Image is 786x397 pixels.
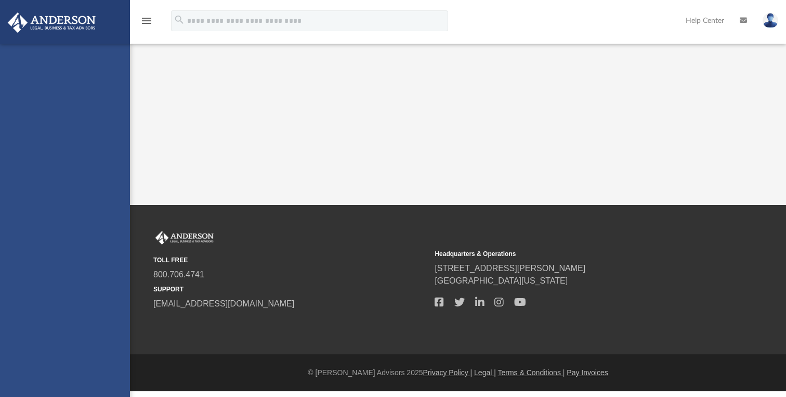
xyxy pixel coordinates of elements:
a: [EMAIL_ADDRESS][DOMAIN_NAME] [153,299,294,308]
i: search [174,14,185,25]
img: User Pic [763,13,778,28]
i: menu [140,15,153,27]
small: SUPPORT [153,285,427,294]
a: Legal | [474,368,496,377]
a: Terms & Conditions | [498,368,565,377]
div: © [PERSON_NAME] Advisors 2025 [130,367,786,378]
a: [STREET_ADDRESS][PERSON_NAME] [435,264,585,273]
small: Headquarters & Operations [435,249,709,259]
img: Anderson Advisors Platinum Portal [153,231,216,245]
a: Pay Invoices [567,368,608,377]
small: TOLL FREE [153,255,427,265]
a: [GEOGRAPHIC_DATA][US_STATE] [435,276,568,285]
a: menu [140,20,153,27]
a: 800.706.4741 [153,270,204,279]
a: Privacy Policy | [423,368,473,377]
img: Anderson Advisors Platinum Portal [5,12,99,33]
